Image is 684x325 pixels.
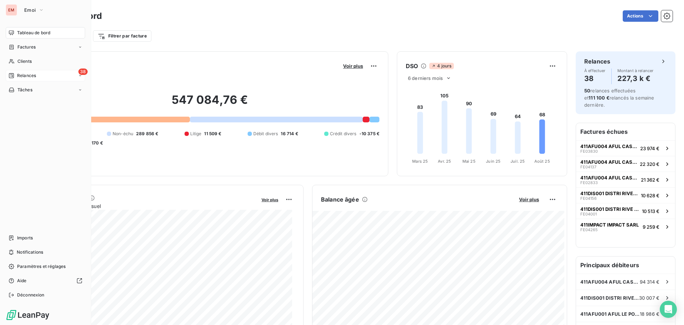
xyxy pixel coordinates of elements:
[78,68,88,75] span: 38
[6,4,17,16] div: EM
[617,68,654,73] span: Montant à relancer
[517,196,541,203] button: Voir plus
[136,131,158,137] span: 289 856 €
[640,279,659,285] span: 94 314 €
[17,292,45,298] span: Déconnexion
[17,58,32,65] span: Clients
[534,159,550,164] tspan: Août 25
[113,131,133,137] span: Non-échu
[580,175,638,181] span: 411AFU004 AFUL CASABONA
[584,68,606,73] span: À effectuer
[204,131,221,137] span: 11 509 €
[93,30,151,42] button: Filtrer par facture
[406,62,418,70] h6: DSO
[519,197,539,202] span: Voir plus
[580,165,596,169] span: FE04137
[40,202,256,210] span: Chiffre d'affaires mensuel
[190,131,202,137] span: Litige
[6,41,85,53] a: Factures
[639,295,659,301] span: 30 007 €
[330,131,357,137] span: Crédit divers
[641,177,659,183] span: 21 362 €
[6,70,85,81] a: 38Relances
[253,131,278,137] span: Débit divers
[580,311,640,317] span: 411AFU001 AFUL LE PORT SACRE COEUR
[660,301,677,318] div: Open Intercom Messenger
[438,159,451,164] tspan: Avr. 25
[580,143,637,149] span: 411AFU004 AFUL CASABONA
[6,232,85,244] a: Imports
[580,279,640,285] span: 411AFU004 AFUL CASABONA
[580,222,639,228] span: 411IMPACT IMPACT SARL
[17,72,36,79] span: Relances
[580,212,597,216] span: FE04001
[89,140,103,146] span: -170 €
[623,10,658,22] button: Actions
[580,149,598,153] span: FE03830
[6,309,50,321] img: Logo LeanPay
[589,95,609,101] span: 111 100 €
[580,191,638,196] span: 411DIS001 DISTRI RIVE GAUCHE
[24,7,36,13] span: Emoi
[6,56,85,67] a: Clients
[576,203,675,219] button: 411DIS001 DISTRI RIVE GAUCHEFE0400110 513 €
[17,44,36,50] span: Factures
[17,30,50,36] span: Tableau de bord
[6,27,85,39] a: Tableau de bord
[462,159,476,164] tspan: Mai 25
[580,196,597,200] span: FE04156
[511,159,525,164] tspan: Juil. 25
[580,228,598,232] span: FE04265
[580,159,637,165] span: 411AFU004 AFUL CASABONA
[576,123,675,140] h6: Factures échues
[617,73,654,84] h4: 227,3 k €
[40,93,379,114] h2: 547 084,76 €
[6,275,85,286] a: Aide
[584,88,654,108] span: relances effectuées et relancés la semaine dernière.
[576,172,675,187] button: 411AFU004 AFUL CASABONAFE0283321 362 €
[6,261,85,272] a: Paramètres et réglages
[576,187,675,203] button: 411DIS001 DISTRI RIVE GAUCHEFE0415610 628 €
[584,73,606,84] h4: 38
[576,257,675,274] h6: Principaux débiteurs
[17,249,43,255] span: Notifications
[343,63,363,69] span: Voir plus
[640,161,659,167] span: 22 320 €
[17,263,66,270] span: Paramètres et réglages
[584,88,590,93] span: 50
[281,131,298,137] span: 16 714 €
[576,219,675,234] button: 411IMPACT IMPACT SARLFE042659 259 €
[486,159,501,164] tspan: Juin 25
[6,84,85,96] a: Tâches
[580,206,639,212] span: 411DIS001 DISTRI RIVE GAUCHE
[580,181,598,185] span: FE02833
[641,193,659,198] span: 10 628 €
[17,235,33,241] span: Imports
[642,208,659,214] span: 10 513 €
[321,195,359,204] h6: Balance âgée
[576,156,675,172] button: 411AFU004 AFUL CASABONAFE0413722 320 €
[17,87,32,93] span: Tâches
[341,63,365,69] button: Voir plus
[429,63,454,69] span: 4 jours
[584,57,610,66] h6: Relances
[261,197,278,202] span: Voir plus
[640,146,659,151] span: 23 974 €
[259,196,280,203] button: Voir plus
[640,311,659,317] span: 18 986 €
[643,224,659,230] span: 9 259 €
[412,159,428,164] tspan: Mars 25
[576,140,675,156] button: 411AFU004 AFUL CASABONAFE0383023 974 €
[17,278,27,284] span: Aide
[408,75,443,81] span: 6 derniers mois
[580,295,639,301] span: 411DIS001 DISTRI RIVE GAUCHE
[359,131,379,137] span: -10 375 €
